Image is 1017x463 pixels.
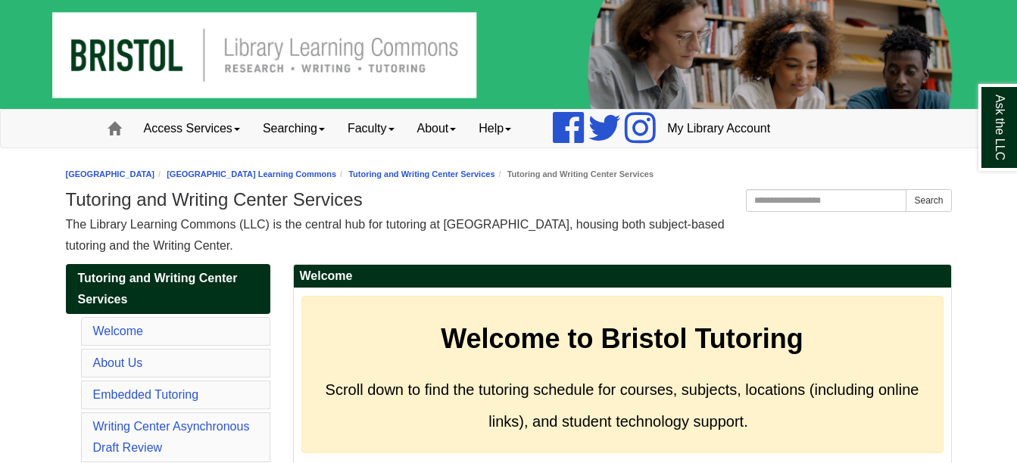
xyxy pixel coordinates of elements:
[93,388,199,401] a: Embedded Tutoring
[441,323,803,354] strong: Welcome to Bristol Tutoring
[93,325,143,337] a: Welcome
[326,381,919,430] span: Scroll down to find the tutoring schedule for courses, subjects, locations (including online link...
[336,110,406,148] a: Faculty
[66,218,725,252] span: The Library Learning Commons (LLC) is the central hub for tutoring at [GEOGRAPHIC_DATA], housing ...
[906,189,951,212] button: Search
[656,110,781,148] a: My Library Account
[495,167,654,182] li: Tutoring and Writing Center Services
[66,264,270,314] a: Tutoring and Writing Center Services
[467,110,523,148] a: Help
[66,169,155,179] a: [GEOGRAPHIC_DATA]
[294,265,951,288] h2: Welcome
[406,110,468,148] a: About
[93,356,143,369] a: About Us
[66,189,952,210] h1: Tutoring and Writing Center Services
[251,110,336,148] a: Searching
[78,272,238,306] span: Tutoring and Writing Center Services
[66,167,952,182] nav: breadcrumb
[93,420,250,454] a: Writing Center Asynchronous Draft Review
[167,169,336,179] a: [GEOGRAPHIC_DATA] Learning Commons
[133,110,251,148] a: Access Services
[348,169,494,179] a: Tutoring and Writing Center Services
